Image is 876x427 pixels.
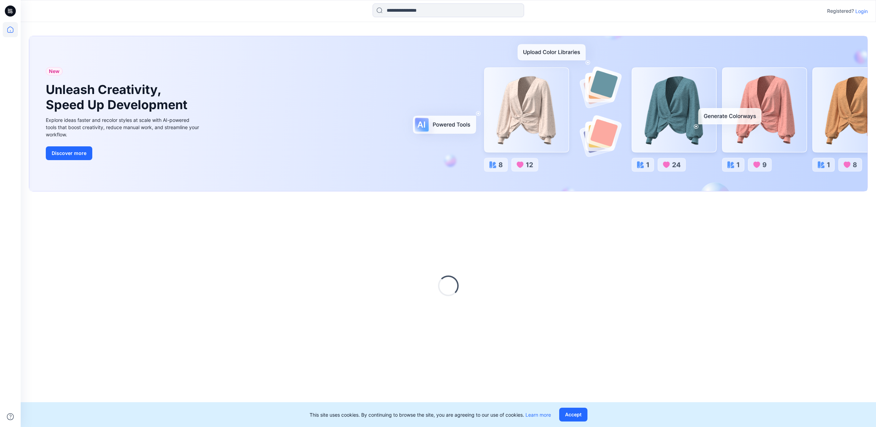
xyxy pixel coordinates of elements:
[525,412,551,418] a: Learn more
[49,67,60,75] span: New
[46,146,92,160] button: Discover more
[46,116,201,138] div: Explore ideas faster and recolor styles at scale with AI-powered tools that boost creativity, red...
[855,8,868,15] p: Login
[46,146,201,160] a: Discover more
[559,408,587,421] button: Accept
[827,7,854,15] p: Registered?
[46,82,190,112] h1: Unleash Creativity, Speed Up Development
[310,411,551,418] p: This site uses cookies. By continuing to browse the site, you are agreeing to our use of cookies.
